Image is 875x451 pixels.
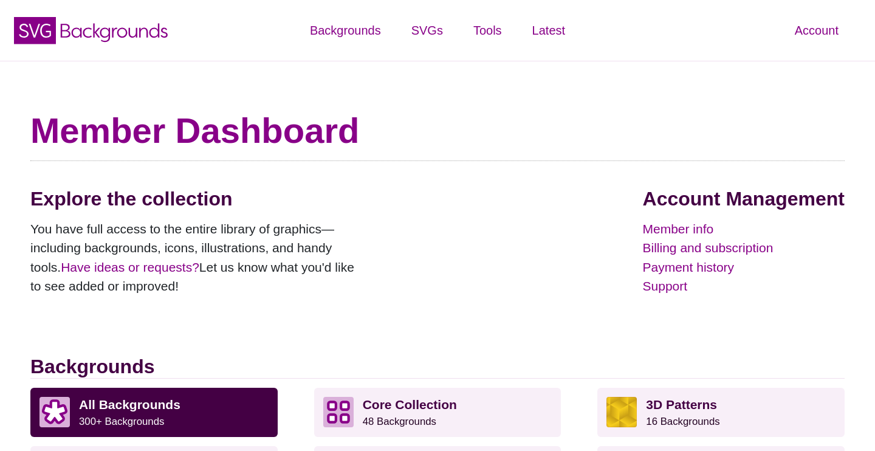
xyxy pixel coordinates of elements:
small: 300+ Backgrounds [79,416,164,427]
a: All Backgrounds 300+ Backgrounds [30,388,278,436]
a: Account [780,12,854,49]
small: 48 Backgrounds [363,416,436,427]
img: fancy golden cube pattern [606,397,637,427]
strong: Core Collection [363,398,457,411]
a: Billing and subscription [643,238,845,258]
a: Backgrounds [295,12,396,49]
a: Latest [517,12,580,49]
a: Tools [458,12,517,49]
strong: All Backgrounds [79,398,180,411]
a: 3D Patterns16 Backgrounds [597,388,845,436]
a: SVGs [396,12,458,49]
small: 16 Backgrounds [646,416,719,427]
a: Member info [643,219,845,239]
a: Have ideas or requests? [61,260,199,274]
h1: Member Dashboard [30,109,845,152]
a: Support [643,277,845,296]
h2: Backgrounds [30,355,845,379]
strong: 3D Patterns [646,398,717,411]
h2: Explore the collection [30,187,365,210]
p: You have full access to the entire library of graphics—including backgrounds, icons, illustration... [30,219,365,296]
h2: Account Management [643,187,845,210]
a: Payment history [643,258,845,277]
a: Core Collection 48 Backgrounds [314,388,561,436]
